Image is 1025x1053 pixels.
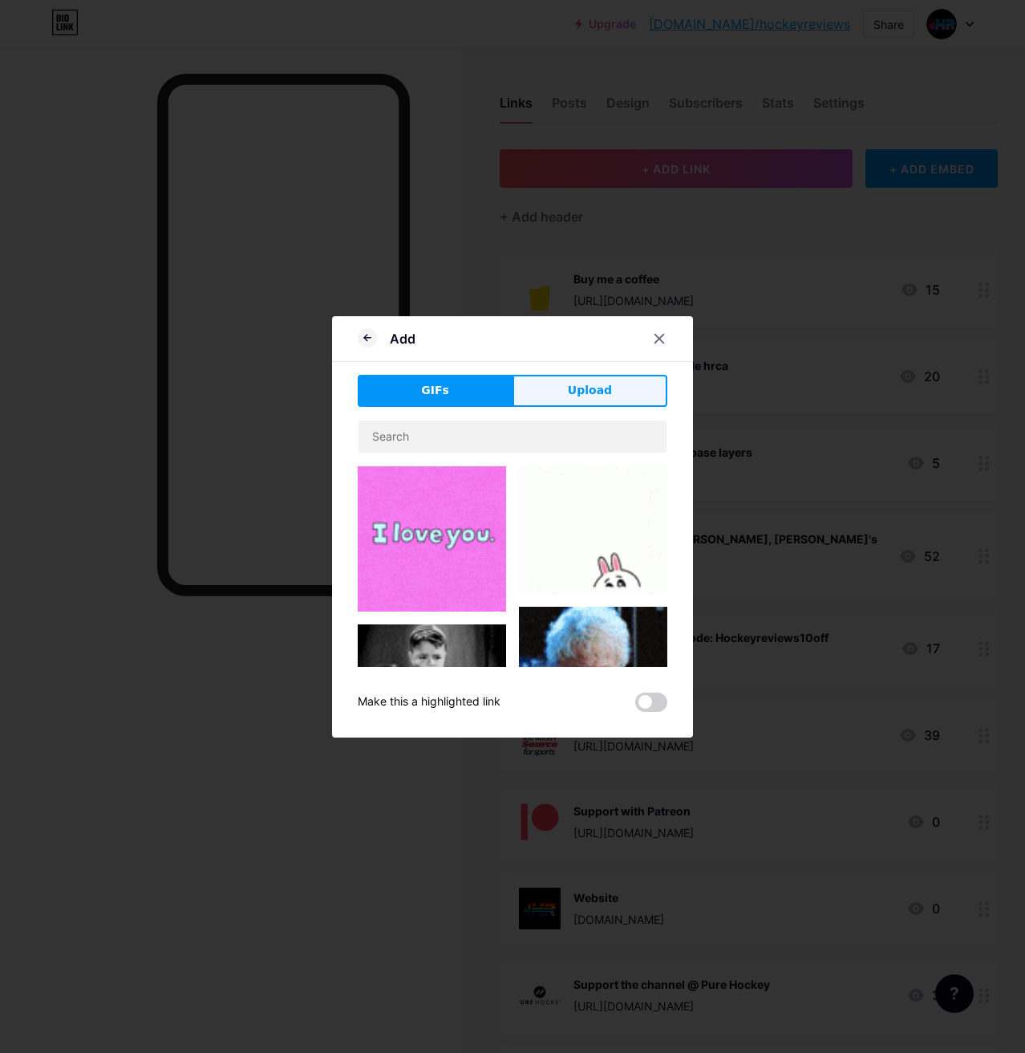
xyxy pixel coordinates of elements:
img: Gihpy [519,466,667,594]
button: Upload [512,375,667,407]
div: Make this a highlighted link [358,693,500,712]
span: GIFs [421,382,449,399]
input: Search [359,421,666,453]
img: Gihpy [519,607,667,755]
span: Upload [568,382,612,399]
button: GIFs [358,375,512,407]
img: Gihpy [358,624,506,726]
div: Add [390,329,415,348]
img: Gihpy [358,466,506,612]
